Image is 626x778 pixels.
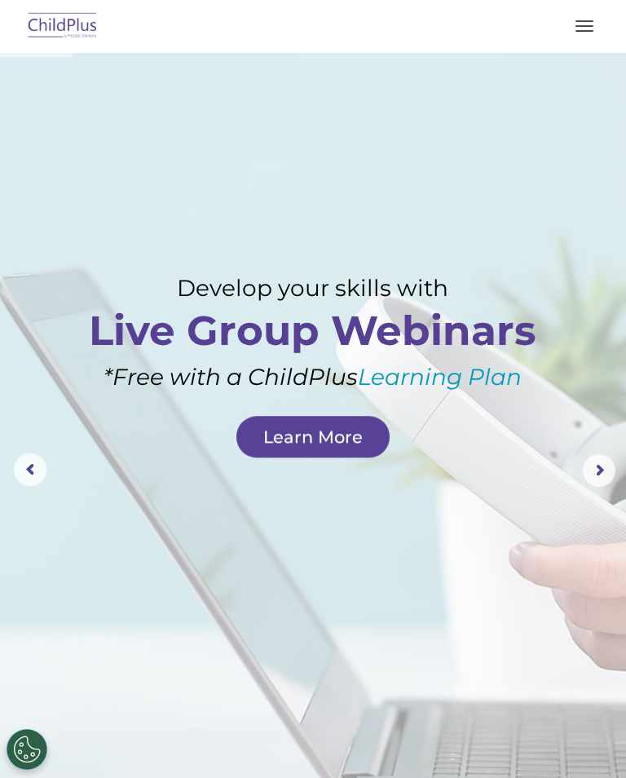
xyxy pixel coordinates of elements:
rs-layer: Live Group Webinars [54,310,571,351]
rs-layer: *Free with a ChildPlus [86,364,540,391]
a: Learn More [236,416,390,458]
a: Learning Plan [358,363,522,391]
button: Cookies Settings [7,729,47,770]
img: ChildPlus by Procare Solutions [24,7,101,46]
rs-layer: Develop your skills with [86,275,540,302]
